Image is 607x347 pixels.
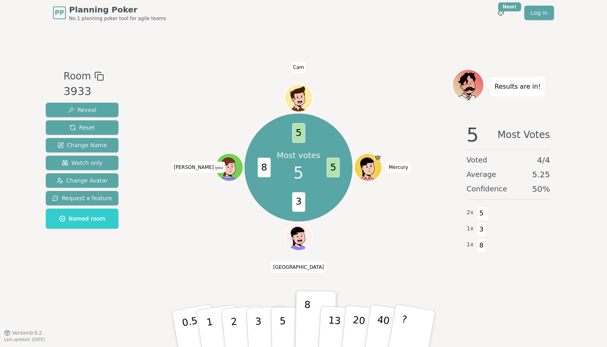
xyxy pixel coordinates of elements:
span: 8 [257,158,271,177]
p: Results are in! [495,81,541,92]
button: Reveal [46,103,118,117]
a: Log in [524,6,554,20]
span: 4 / 4 [537,154,550,166]
a: PPPlanning PokerNo.1 planning poker tool for agile teams [53,4,166,22]
span: Version 0.9.2 [12,330,42,336]
button: Change Avatar [46,173,118,188]
span: Reveal [68,106,96,114]
span: 5 [466,125,479,144]
span: Change Avatar [57,177,108,185]
span: Change Name [57,141,107,149]
button: New! [494,6,508,20]
span: Average [466,169,496,180]
span: 3 [477,223,486,236]
button: Watch only [46,156,118,170]
span: 1 x [466,240,474,249]
button: Click to change your avatar [216,154,242,181]
button: Reset [46,120,118,135]
button: Change Name [46,138,118,152]
span: Watch only [62,159,103,167]
span: Reset [69,124,95,132]
span: Room [63,69,91,83]
span: 50 % [532,183,550,195]
span: 3 [292,192,305,212]
button: Request a feature [46,191,118,205]
span: 8 [477,239,486,252]
span: Last updated: [DATE] [4,337,45,342]
span: Click to change your name [291,62,306,73]
span: 5 [292,123,305,143]
span: 5 [326,158,340,177]
button: Named room [46,209,118,229]
span: 5 [293,161,303,185]
span: Named room [59,215,105,223]
span: Voted [466,154,487,166]
span: 2 x [466,208,474,217]
span: Confidence [466,183,507,195]
p: Most votes [277,150,320,161]
span: 5.25 [532,169,550,180]
span: 5 [477,207,486,220]
span: Click to change your name [387,162,410,173]
span: PP [55,8,64,18]
span: Request a feature [52,194,112,202]
div: New! [498,2,521,11]
p: 8 [303,299,310,342]
span: Click to change your name [271,262,326,273]
div: 3933 [63,83,104,100]
span: 1 x [466,224,474,233]
span: Most Votes [497,125,550,144]
span: Mercury is the host [374,154,381,161]
span: Planning Poker [69,4,166,15]
span: No.1 planning poker tool for agile teams [69,15,166,22]
span: (you) [214,166,224,170]
button: Version0.9.2 [4,330,42,336]
span: Click to change your name [172,162,225,173]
